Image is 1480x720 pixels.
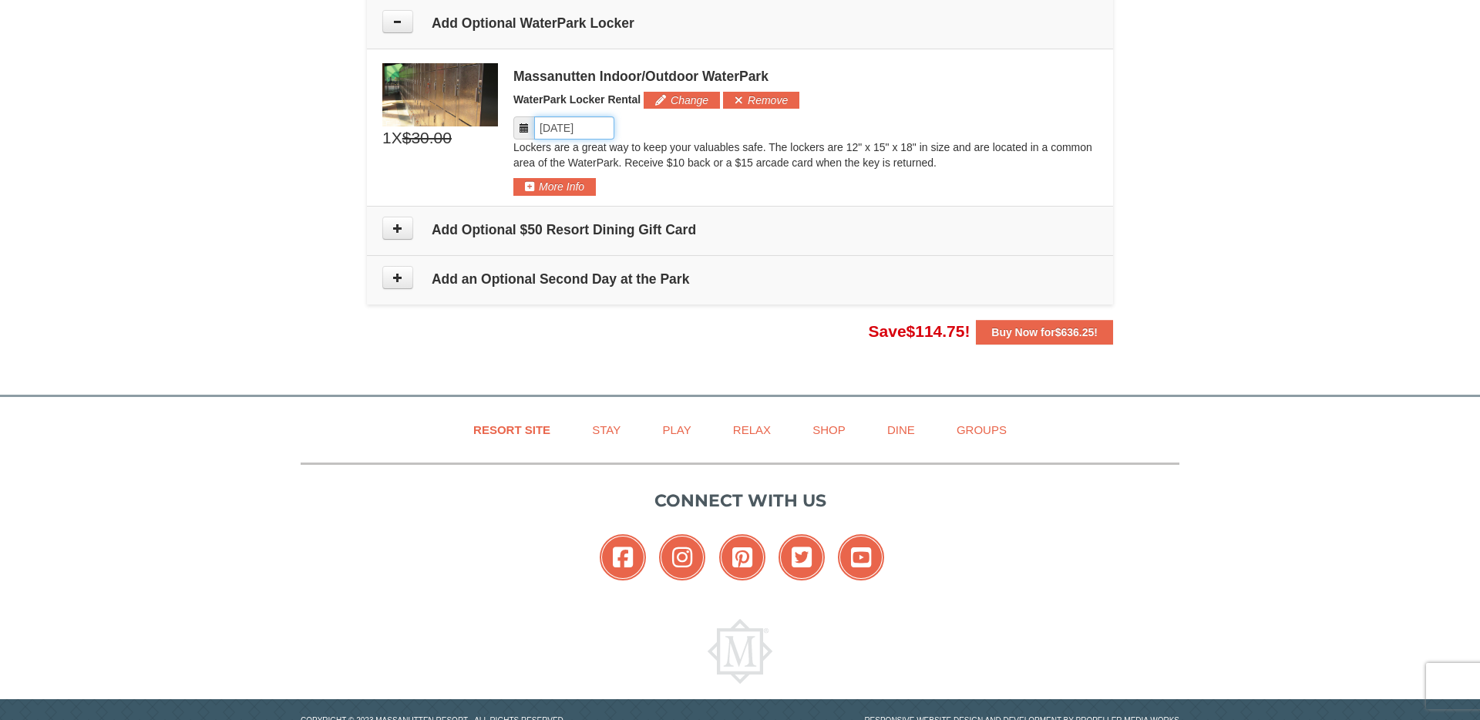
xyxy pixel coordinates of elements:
[301,488,1179,513] p: Connect with us
[513,93,641,106] span: WaterPark Locker Rental
[708,619,772,684] img: Massanutten Resort Logo
[454,412,570,447] a: Resort Site
[937,412,1026,447] a: Groups
[714,412,790,447] a: Relax
[513,178,596,195] button: More Info
[382,126,392,150] span: 1
[513,140,1098,170] p: Lockers are a great way to keep your valuables safe. The lockers are 12" x 15" x 18" in size and ...
[906,322,965,340] span: $114.75
[644,92,720,109] button: Change
[976,320,1113,345] button: Buy Now for$636.25!
[1055,326,1095,338] span: $636.25
[382,63,498,126] img: 6619917-1005-d92ad057.png
[382,271,1098,287] h4: Add an Optional Second Day at the Park
[643,412,710,447] a: Play
[868,412,934,447] a: Dine
[402,126,452,150] span: $30.00
[793,412,865,447] a: Shop
[382,222,1098,237] h4: Add Optional $50 Resort Dining Gift Card
[723,92,799,109] button: Remove
[513,69,1098,84] div: Massanutten Indoor/Outdoor WaterPark
[573,412,640,447] a: Stay
[382,15,1098,31] h4: Add Optional WaterPark Locker
[392,126,402,150] span: X
[991,326,1098,338] strong: Buy Now for !
[869,322,970,340] span: Save !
